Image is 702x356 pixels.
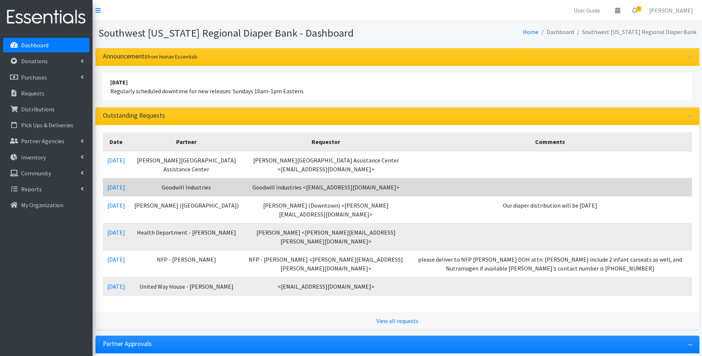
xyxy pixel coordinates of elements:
a: Community [3,166,90,181]
a: Purchases [3,70,90,85]
li: Regularly scheduled downtime for new releases: Sundays 10am-1pm Eastern. [103,73,692,100]
p: Distributions [21,105,55,113]
li: Southwest [US_STATE] Regional Diaper Bank [574,27,696,37]
th: Date [103,132,130,151]
td: [PERSON_NAME] ([GEOGRAPHIC_DATA]) [130,196,243,223]
p: Pick Ups & Deliveries [21,121,73,129]
a: Distributions [3,102,90,117]
a: [PERSON_NAME] [643,3,699,18]
span: 5 [636,6,641,11]
a: Reports [3,182,90,197]
a: Donations [3,54,90,68]
td: [PERSON_NAME] (Downtown) <[PERSON_NAME][EMAIL_ADDRESS][DOMAIN_NAME]> [243,196,409,223]
p: Partner Agencies [21,137,64,145]
a: [DATE] [107,229,125,236]
a: Home [523,28,538,36]
h3: Outstanding Requests [103,112,165,120]
p: Dashboard [21,41,48,49]
h3: Partner Approvals [103,340,152,348]
a: [DATE] [107,157,125,164]
td: United Way House - [PERSON_NAME] [130,277,243,295]
th: Comments [409,132,692,151]
a: [DATE] [107,184,125,191]
td: [PERSON_NAME][GEOGRAPHIC_DATA] Assistance Center [130,151,243,178]
td: Goodwill Industries [130,178,243,196]
a: View all requests [376,317,419,325]
p: Reports [21,185,42,193]
td: Our diaper distribution will be [DATE] [409,196,692,223]
td: <[EMAIL_ADDRESS][DOMAIN_NAME]> [243,277,409,295]
small: from Human Essentials [147,53,198,60]
td: [PERSON_NAME] <[PERSON_NAME][EMAIL_ADDRESS][PERSON_NAME][DOMAIN_NAME]> [243,223,409,250]
p: Purchases [21,74,47,81]
td: Health Department - [PERSON_NAME] [130,223,243,250]
strong: [DATE] [110,78,128,86]
h1: Southwest [US_STATE] Regional Diaper Bank - Dashboard [98,27,395,40]
a: [DATE] [107,202,125,209]
p: Inventory [21,154,46,161]
p: My Organization [21,201,63,209]
a: My Organization [3,198,90,212]
a: User Guide [568,3,606,18]
p: Donations [21,57,48,65]
p: Requests [21,90,44,97]
h3: Announcements [103,53,198,60]
a: 5 [626,3,643,18]
td: NFP - [PERSON_NAME] [130,250,243,277]
li: Dashboard [538,27,574,37]
a: Inventory [3,150,90,165]
td: Goodwill Industries <[EMAIL_ADDRESS][DOMAIN_NAME]> [243,178,409,196]
a: [DATE] [107,283,125,290]
img: HumanEssentials [3,5,90,30]
a: Partner Agencies [3,134,90,148]
td: please deliver to NFP [PERSON_NAME] DOH attn: [PERSON_NAME] include 2 infant carseats as well, an... [409,250,692,277]
p: Community [21,169,51,177]
td: NFP - [PERSON_NAME] <[PERSON_NAME][EMAIL_ADDRESS][PERSON_NAME][DOMAIN_NAME]> [243,250,409,277]
td: [PERSON_NAME][GEOGRAPHIC_DATA] Assistance Center <[EMAIL_ADDRESS][DOMAIN_NAME]> [243,151,409,178]
a: [DATE] [107,256,125,263]
th: Requestor [243,132,409,151]
th: Partner [130,132,243,151]
a: Dashboard [3,38,90,53]
a: Pick Ups & Deliveries [3,118,90,132]
a: Requests [3,86,90,101]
